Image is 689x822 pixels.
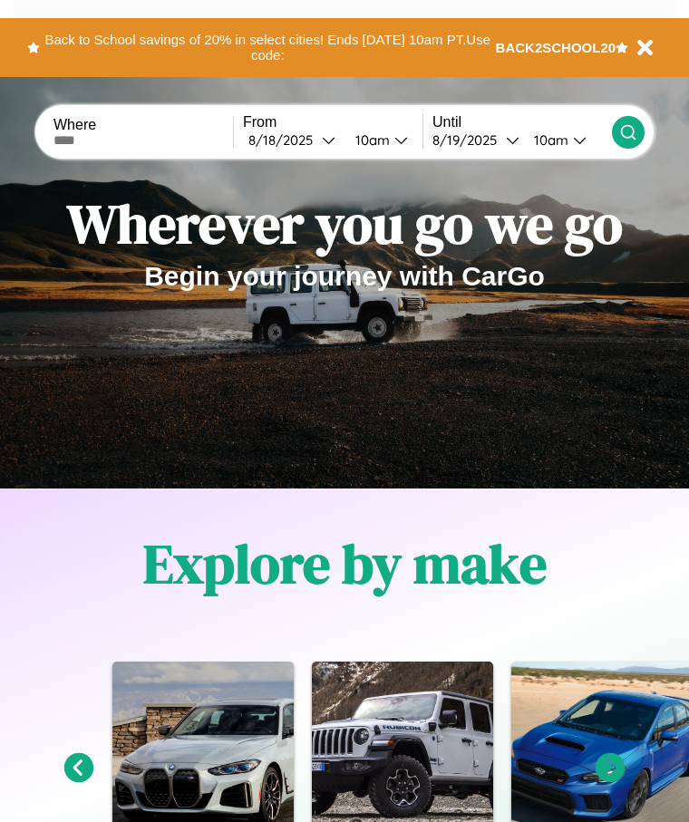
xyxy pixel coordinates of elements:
b: BACK2SCHOOL20 [496,40,616,55]
div: 8 / 19 / 2025 [432,131,506,149]
button: 10am [519,131,612,150]
button: 8/18/2025 [243,131,341,150]
div: 10am [346,131,394,149]
div: 8 / 18 / 2025 [248,131,322,149]
label: From [243,114,422,131]
button: Back to School savings of 20% in select cities! Ends [DATE] 10am PT.Use code: [40,27,496,68]
label: Where [53,117,233,133]
h1: Explore by make [143,527,547,601]
div: 10am [525,131,573,149]
label: Until [432,114,612,131]
button: 10am [341,131,422,150]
